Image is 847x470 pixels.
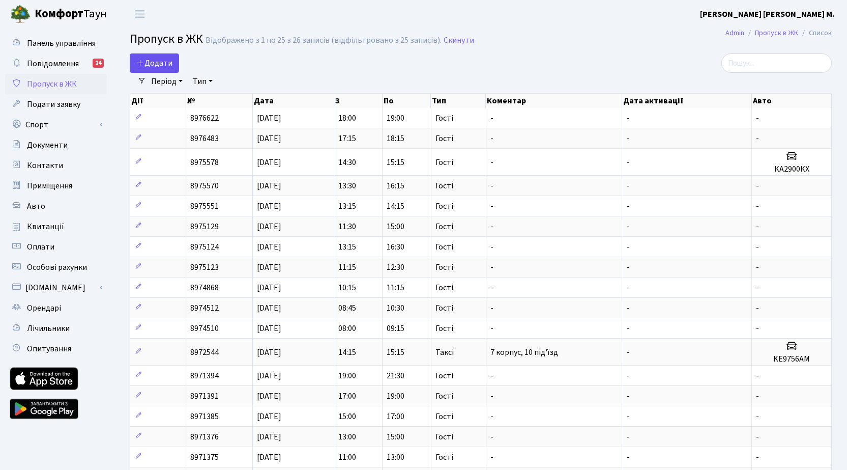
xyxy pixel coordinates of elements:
span: - [490,452,493,463]
span: - [490,133,493,144]
span: 09:15 [387,323,404,334]
span: - [626,323,629,334]
span: 15:15 [387,157,404,168]
th: Коментар [486,94,622,108]
span: 19:00 [387,391,404,402]
span: 7 корпус, 10 під'їзд [490,347,558,358]
span: - [756,201,759,212]
span: - [626,221,629,232]
span: 13:00 [387,452,404,463]
span: 08:45 [338,302,356,314]
img: logo.png [10,4,31,24]
button: Переключити навігацію [127,6,153,22]
th: З [334,94,383,108]
span: - [626,302,629,314]
span: Гості [435,453,453,461]
span: - [490,180,493,191]
span: Додати [136,58,172,69]
a: Пропуск в ЖК [755,27,798,38]
span: 11:15 [338,262,356,273]
span: - [756,370,759,381]
span: - [490,201,493,212]
span: - [490,411,493,422]
span: 8976483 [190,133,219,144]
span: 8974512 [190,302,219,314]
span: [DATE] [257,411,281,422]
span: [DATE] [257,282,281,293]
span: - [756,262,759,273]
span: - [490,370,493,381]
span: 17:00 [387,411,404,422]
span: Гості [435,182,453,190]
span: 8971375 [190,452,219,463]
span: 19:00 [387,113,404,124]
span: Гості [435,304,453,312]
span: Гості [435,202,453,210]
span: Таун [35,6,107,23]
span: - [490,262,493,273]
a: [PERSON_NAME] [PERSON_NAME] М. [700,8,835,20]
a: Повідомлення14 [5,53,107,74]
span: 14:15 [387,201,404,212]
th: По [383,94,431,108]
span: - [626,411,629,422]
span: 10:15 [338,282,356,293]
span: Панель управління [27,38,96,49]
span: Гості [435,223,453,231]
span: Лічильники [27,323,70,334]
span: - [756,431,759,443]
span: Оплати [27,241,54,253]
span: [DATE] [257,302,281,314]
span: - [490,241,493,253]
b: Комфорт [35,6,83,22]
span: 11:30 [338,221,356,232]
span: - [626,391,629,402]
a: Спорт [5,115,107,135]
a: Подати заявку [5,94,107,115]
span: Гості [435,433,453,441]
span: 14:30 [338,157,356,168]
span: - [756,452,759,463]
span: [DATE] [257,262,281,273]
span: 13:30 [338,180,356,191]
span: Орендарі [27,302,61,314]
span: Гості [435,263,453,271]
span: Авто [27,201,45,212]
span: [DATE] [257,391,281,402]
a: Оплати [5,237,107,257]
h5: KE9756AM [756,354,827,364]
span: - [626,157,629,168]
span: Гості [435,158,453,167]
span: 11:15 [387,282,404,293]
span: Гості [435,324,453,333]
span: - [626,201,629,212]
a: Лічильники [5,318,107,339]
span: - [756,180,759,191]
span: - [626,282,629,293]
a: Пропуск в ЖК [5,74,107,94]
span: 14:15 [338,347,356,358]
span: - [756,282,759,293]
th: Дата активації [622,94,752,108]
span: [DATE] [257,133,281,144]
span: 8971385 [190,411,219,422]
span: Гості [435,114,453,122]
a: Приміщення [5,176,107,196]
span: Опитування [27,343,71,354]
a: Контакти [5,155,107,176]
span: 8972544 [190,347,219,358]
span: Пропуск в ЖК [27,78,77,90]
span: - [626,347,629,358]
span: - [490,221,493,232]
a: Квитанції [5,216,107,237]
a: Авто [5,196,107,216]
span: 17:00 [338,391,356,402]
span: 13:15 [338,241,356,253]
span: 8975123 [190,262,219,273]
a: Додати [130,53,179,73]
span: [DATE] [257,370,281,381]
a: Панель управління [5,33,107,53]
span: - [490,282,493,293]
span: [DATE] [257,221,281,232]
span: Гості [435,134,453,143]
